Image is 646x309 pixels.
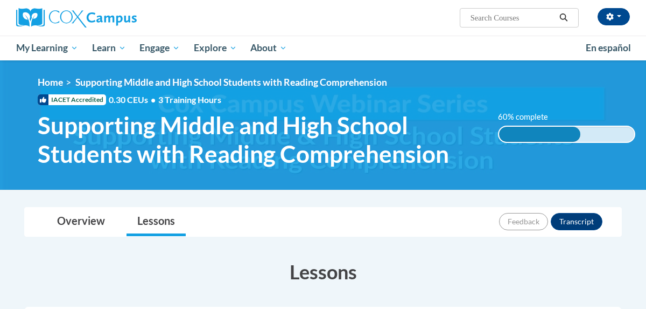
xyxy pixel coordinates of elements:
[92,42,126,54] span: Learn
[598,8,630,25] button: Account Settings
[187,36,244,60] a: Explore
[38,94,106,105] span: IACET Accredited
[250,42,287,54] span: About
[75,77,387,88] span: Supporting Middle and High School Students with Reading Comprehension
[139,42,180,54] span: Engage
[38,111,482,168] span: Supporting Middle and High School Students with Reading Comprehension
[586,42,631,53] span: En español
[8,36,638,60] div: Main menu
[158,94,221,105] span: 3 Training Hours
[127,208,186,236] a: Lessons
[194,42,237,54] span: Explore
[16,8,137,28] img: Cox Campus
[151,94,156,105] span: •
[132,36,187,60] a: Engage
[499,213,548,230] button: Feedback
[46,208,116,236] a: Overview
[16,42,78,54] span: My Learning
[551,213,602,230] button: Transcript
[579,37,638,59] a: En español
[244,36,294,60] a: About
[499,127,580,142] div: 60% complete
[9,36,85,60] a: My Learning
[16,8,210,28] a: Cox Campus
[85,36,133,60] a: Learn
[556,11,572,24] button: Search
[38,77,63,88] a: Home
[498,111,560,123] label: 60% complete
[109,94,158,106] span: 0.30 CEUs
[24,258,622,285] h3: Lessons
[469,11,556,24] input: Search Courses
